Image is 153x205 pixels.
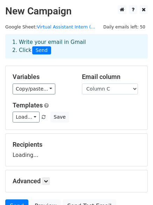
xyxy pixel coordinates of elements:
[101,23,148,31] span: Daily emails left: 50
[101,24,148,29] a: Daily emails left: 50
[7,38,146,54] div: 1. Write your email in Gmail 2. Click
[13,101,43,109] a: Templates
[13,84,55,94] a: Copy/paste...
[5,24,95,29] small: Google Sheet:
[82,73,141,81] h5: Email column
[32,46,51,55] span: Send
[13,177,140,185] h5: Advanced
[13,73,71,81] h5: Variables
[13,112,40,123] a: Load...
[5,5,148,17] h2: New Campaign
[50,112,69,123] button: Save
[37,24,95,29] a: Virtual Assistant Intern (...
[13,141,140,148] h5: Recipients
[13,141,140,159] div: Loading...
